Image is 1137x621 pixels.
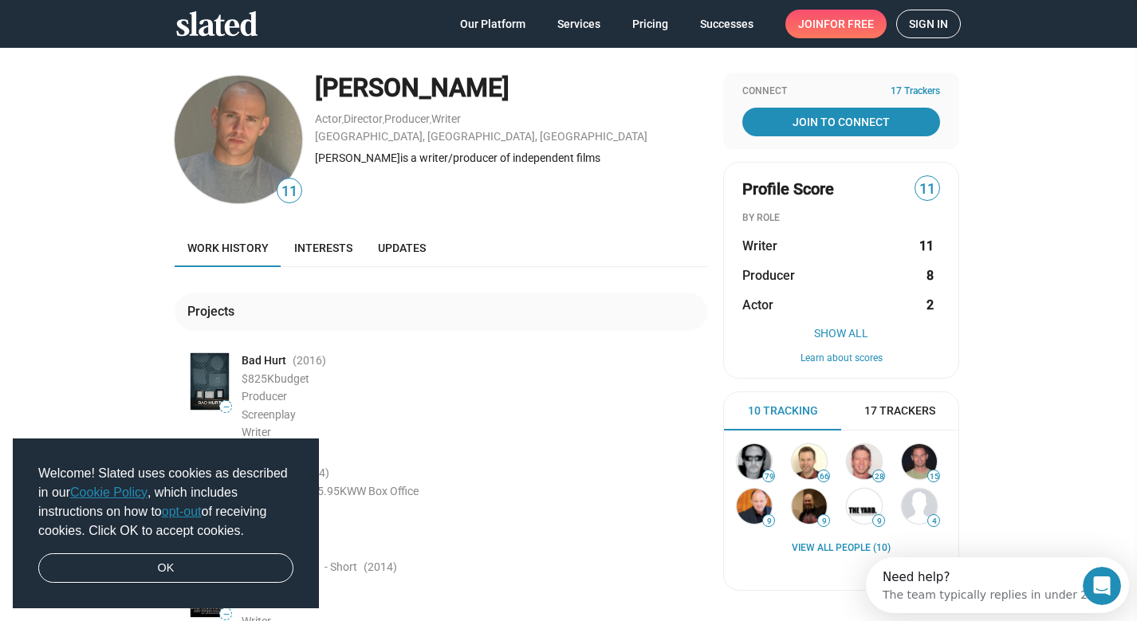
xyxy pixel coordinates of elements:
div: cookieconsent [13,438,319,609]
span: Producer [742,267,795,284]
a: Work history [175,229,281,267]
iframe: Intercom live chat discovery launcher [866,557,1129,613]
span: Successes [700,10,753,38]
div: Connect [742,85,940,98]
a: Join To Connect [742,108,940,136]
div: The team typically replies in under 2h [17,26,229,43]
a: Successes [687,10,766,38]
div: [PERSON_NAME]is a writer/producer of independent films [315,151,707,166]
span: 11 [915,179,939,200]
a: View all People (10) [792,542,891,555]
a: Joinfor free [785,10,887,38]
span: Bad Hurt [242,353,286,368]
span: (2014 ) [364,560,397,575]
span: — [220,610,231,619]
img: Jamieson Stern [175,76,302,203]
strong: 11 [919,238,934,254]
span: 4 [928,517,939,526]
span: $825K [242,372,274,385]
a: Cookie Policy [70,485,148,499]
span: Welcome! Slated uses cookies as described in our , which includes instructions on how to of recei... [38,464,293,540]
span: , [430,116,431,124]
div: Open Intercom Messenger [6,6,276,50]
a: Updates [365,229,439,267]
a: opt-out [162,505,202,518]
span: — [220,403,231,411]
iframe: Intercom live chat [1083,567,1121,605]
div: Projects [187,303,241,320]
span: (2016 ) [293,353,326,368]
span: Sign in [909,10,948,37]
a: Pricing [620,10,681,38]
img: Herschel Faber [792,489,827,524]
a: Actor [315,112,342,125]
span: 9 [873,517,884,526]
span: for free [824,10,874,38]
strong: 2 [927,297,934,313]
span: $5.95K [311,485,347,497]
span: Work history [187,242,269,254]
span: Interests [294,242,352,254]
span: Updates [378,242,426,254]
span: Profile Score [742,179,834,200]
a: Writer [431,112,461,125]
img: Marty Ryan [737,489,772,524]
span: 9 [763,517,774,526]
span: 17 Trackers [891,85,940,98]
span: Writer [242,426,271,438]
span: - Short [325,560,357,575]
span: Join To Connect [746,108,937,136]
img: Robert Steinman [902,489,937,524]
span: , [383,116,384,124]
span: Services [557,10,600,38]
span: Producer [242,597,287,610]
span: WW Box Office [347,485,419,497]
span: budget [274,372,309,385]
img: Hunter Hancock [847,444,882,479]
span: 9 [818,517,829,526]
button: Learn about scores [742,352,940,365]
a: Producer [384,112,430,125]
span: 17 Trackers [864,403,935,419]
span: 15 [928,472,939,481]
span: Producer [242,390,287,403]
a: [GEOGRAPHIC_DATA], [GEOGRAPHIC_DATA], [GEOGRAPHIC_DATA] [315,130,647,143]
span: Join [798,10,874,38]
span: 11 [277,181,301,202]
img: John Papsidera [737,444,772,479]
strong: 8 [927,267,934,284]
span: 66 [818,472,829,481]
button: Show All [742,327,940,340]
span: 28 [873,472,884,481]
img: Sean Yates [902,444,937,479]
div: [PERSON_NAME] [315,71,707,105]
span: 79 [763,472,774,481]
div: BY ROLE [742,212,940,225]
img: Poster: Bad Hurt [191,353,229,410]
img: Tom McCarthy [792,444,827,479]
span: 10 Tracking [748,403,818,419]
div: Need help? [17,14,229,26]
a: Director [344,112,383,125]
a: Sign in [896,10,961,38]
span: Our Platform [460,10,525,38]
span: Screenplay [242,408,296,421]
a: Our Platform [447,10,538,38]
span: Writer [742,238,777,254]
span: Pricing [632,10,668,38]
img: Dylan Brown [847,489,882,524]
a: Interests [281,229,365,267]
span: , [342,116,344,124]
a: dismiss cookie message [38,553,293,584]
span: Actor [742,297,773,313]
a: Services [545,10,613,38]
